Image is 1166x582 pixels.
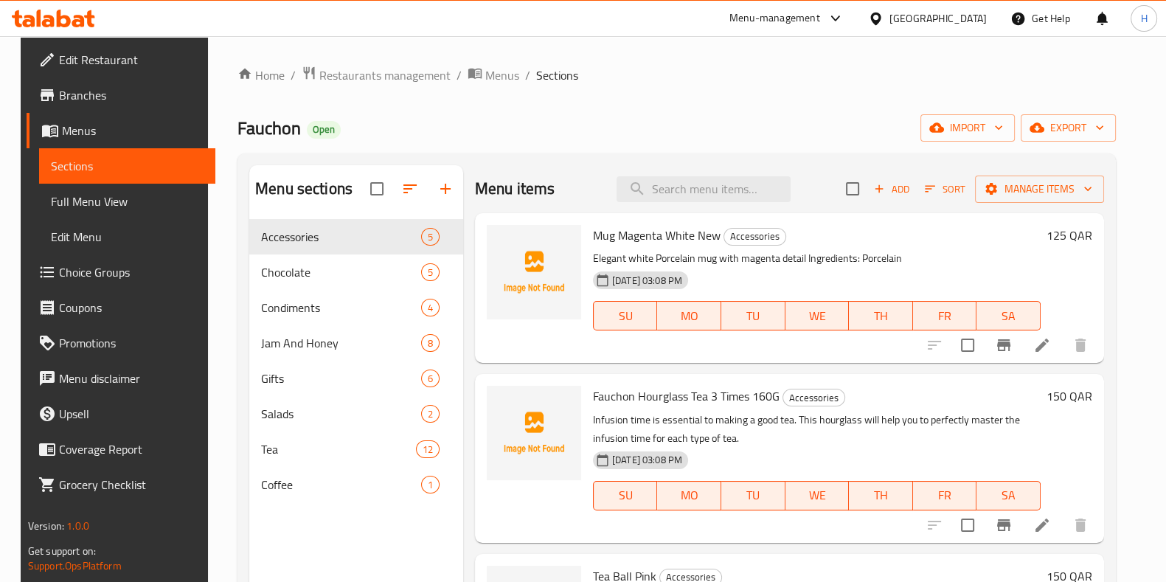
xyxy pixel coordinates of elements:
[657,481,721,510] button: MO
[1047,225,1092,246] h6: 125 QAR
[593,385,780,407] span: Fauchon Hourglass Tea 3 Times 160G
[855,305,907,327] span: TH
[39,219,215,254] a: Edit Menu
[51,228,204,246] span: Edit Menu
[249,325,463,361] div: Jam And Honey8
[428,171,463,207] button: Add section
[39,184,215,219] a: Full Menu View
[1033,119,1104,137] span: export
[422,372,439,386] span: 6
[422,407,439,421] span: 2
[975,176,1104,203] button: Manage items
[249,254,463,290] div: Chocolate5
[261,263,421,281] span: Chocolate
[416,440,440,458] div: items
[724,228,785,245] span: Accessories
[62,122,204,139] span: Menus
[606,274,688,288] span: [DATE] 03:08 PM
[261,405,421,423] span: Salads
[422,336,439,350] span: 8
[600,485,652,506] span: SU
[663,305,715,327] span: MO
[921,178,969,201] button: Sort
[487,225,581,319] img: Mug Magenta White New
[855,485,907,506] span: TH
[51,193,204,210] span: Full Menu View
[249,432,463,467] div: Tea12
[723,228,786,246] div: Accessories
[261,370,421,387] div: Gifts
[919,305,971,327] span: FR
[392,171,428,207] span: Sort sections
[28,541,96,561] span: Get support on:
[28,516,64,536] span: Version:
[422,301,439,315] span: 4
[932,119,1003,137] span: import
[919,485,971,506] span: FR
[727,485,780,506] span: TU
[785,301,850,330] button: WE
[986,507,1021,543] button: Branch-specific-item
[59,263,204,281] span: Choice Groups
[249,361,463,396] div: Gifts6
[249,213,463,508] nav: Menu sections
[525,66,530,84] li: /
[319,66,451,84] span: Restaurants management
[237,66,285,84] a: Home
[976,301,1041,330] button: SA
[361,173,392,204] span: Select all sections
[721,481,785,510] button: TU
[837,173,868,204] span: Select section
[421,263,440,281] div: items
[307,123,341,136] span: Open
[59,51,204,69] span: Edit Restaurant
[27,77,215,113] a: Branches
[261,476,421,493] span: Coffee
[422,230,439,244] span: 5
[600,305,652,327] span: SU
[849,481,913,510] button: TH
[617,176,791,202] input: search
[261,299,421,316] span: Condiments
[59,370,204,387] span: Menu disclaimer
[27,467,215,502] a: Grocery Checklist
[27,361,215,396] a: Menu disclaimer
[487,386,581,480] img: Fauchon Hourglass Tea 3 Times 160G
[59,299,204,316] span: Coupons
[28,556,122,575] a: Support.OpsPlatform
[606,453,688,467] span: [DATE] 03:08 PM
[27,254,215,290] a: Choice Groups
[783,389,844,406] span: Accessories
[468,66,519,85] a: Menus
[59,334,204,352] span: Promotions
[249,219,463,254] div: Accessories5
[791,485,844,506] span: WE
[1140,10,1147,27] span: H
[657,301,721,330] button: MO
[593,301,658,330] button: SU
[237,66,1116,85] nav: breadcrumb
[868,178,915,201] button: Add
[485,66,519,84] span: Menus
[457,66,462,84] li: /
[237,111,301,145] span: Fauchon
[249,467,463,502] div: Coffee1
[729,10,820,27] div: Menu-management
[261,228,421,246] span: Accessories
[915,178,975,201] span: Sort items
[59,86,204,104] span: Branches
[536,66,578,84] span: Sections
[593,411,1041,448] p: Infusion time is essential to making a good tea. This hourglass will help you to perfectly master...
[261,440,415,458] span: Tea
[920,114,1015,142] button: import
[913,301,977,330] button: FR
[417,443,439,457] span: 12
[59,405,204,423] span: Upsell
[952,510,983,541] span: Select to update
[421,405,440,423] div: items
